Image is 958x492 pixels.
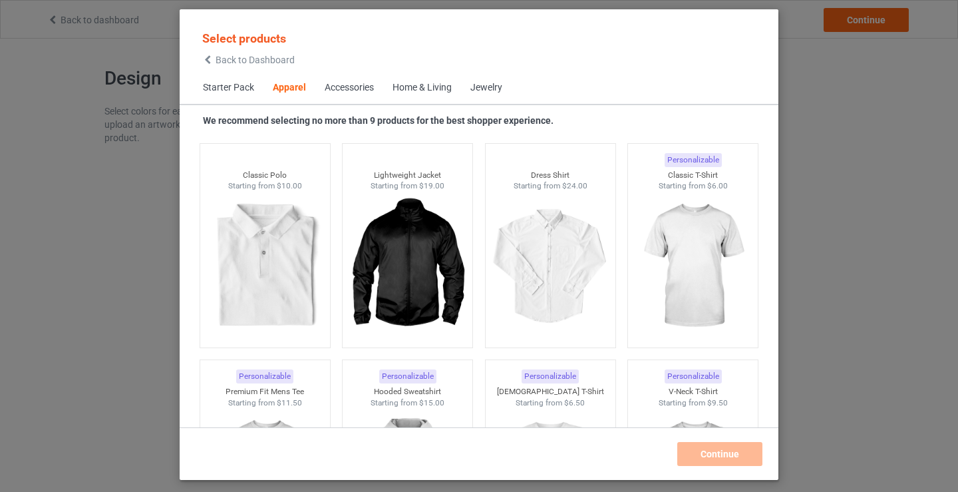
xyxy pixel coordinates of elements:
[200,397,330,409] div: Starting from
[491,192,610,341] img: regular.jpg
[707,398,728,407] span: $9.50
[628,170,758,181] div: Classic T-Shirt
[707,181,728,190] span: $6.00
[216,55,295,65] span: Back to Dashboard
[343,180,472,192] div: Starting from
[470,81,502,95] div: Jewelry
[277,398,302,407] span: $11.50
[628,397,758,409] div: Starting from
[194,72,263,104] span: Starter Pack
[273,81,306,95] div: Apparel
[393,81,452,95] div: Home & Living
[486,397,615,409] div: Starting from
[202,31,286,45] span: Select products
[325,81,374,95] div: Accessories
[200,180,330,192] div: Starting from
[633,192,752,341] img: regular.jpg
[200,170,330,181] div: Classic Polo
[628,386,758,397] div: V-Neck T-Shirt
[522,369,579,383] div: Personalizable
[486,386,615,397] div: [DEMOGRAPHIC_DATA] T-Shirt
[206,192,325,341] img: regular.jpg
[203,115,554,126] strong: We recommend selecting no more than 9 products for the best shopper experience.
[486,180,615,192] div: Starting from
[419,181,444,190] span: $19.00
[236,369,293,383] div: Personalizable
[379,369,436,383] div: Personalizable
[200,386,330,397] div: Premium Fit Mens Tee
[562,181,587,190] span: $24.00
[343,170,472,181] div: Lightweight Jacket
[343,386,472,397] div: Hooded Sweatshirt
[419,398,444,407] span: $15.00
[665,153,722,167] div: Personalizable
[564,398,585,407] span: $6.50
[343,397,472,409] div: Starting from
[277,181,302,190] span: $10.00
[486,170,615,181] div: Dress Shirt
[665,369,722,383] div: Personalizable
[348,192,467,341] img: regular.jpg
[628,180,758,192] div: Starting from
